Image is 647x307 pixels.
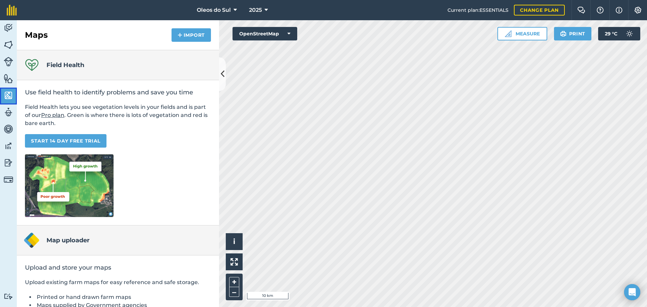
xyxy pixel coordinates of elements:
img: svg+xml;base64,PHN2ZyB4bWxucz0iaHR0cDovL3d3dy53My5vcmcvMjAwMC9zdmciIHdpZHRoPSIxOSIgaGVpZ2h0PSIyNC... [560,30,566,38]
button: Import [172,28,211,42]
h2: Upload and store your maps [25,264,211,272]
a: Pro plan [41,112,64,118]
img: svg+xml;base64,PD94bWwgdmVyc2lvbj0iMS4wIiBlbmNvZGluZz0idXRmLTgiPz4KPCEtLSBHZW5lcmF0b3I6IEFkb2JlIE... [4,107,13,117]
img: svg+xml;base64,PHN2ZyB4bWxucz0iaHR0cDovL3d3dy53My5vcmcvMjAwMC9zdmciIHdpZHRoPSI1NiIgaGVpZ2h0PSI2MC... [4,73,13,84]
span: i [233,237,235,246]
button: – [229,287,239,297]
img: svg+xml;base64,PD94bWwgdmVyc2lvbj0iMS4wIiBlbmNvZGluZz0idXRmLTgiPz4KPCEtLSBHZW5lcmF0b3I6IEFkb2JlIE... [4,175,13,184]
button: Print [554,27,592,40]
img: svg+xml;base64,PD94bWwgdmVyc2lvbj0iMS4wIiBlbmNvZGluZz0idXRmLTgiPz4KPCEtLSBHZW5lcmF0b3I6IEFkb2JlIE... [4,293,13,300]
h2: Maps [25,30,48,40]
img: Ruler icon [505,30,512,37]
h4: Field Health [47,60,84,70]
img: svg+xml;base64,PHN2ZyB4bWxucz0iaHR0cDovL3d3dy53My5vcmcvMjAwMC9zdmciIHdpZHRoPSI1NiIgaGVpZ2h0PSI2MC... [4,40,13,50]
button: i [226,233,243,250]
img: svg+xml;base64,PHN2ZyB4bWxucz0iaHR0cDovL3d3dy53My5vcmcvMjAwMC9zdmciIHdpZHRoPSI1NiIgaGVpZ2h0PSI2MC... [4,90,13,100]
div: Open Intercom Messenger [624,284,640,300]
li: Printed or hand drawn farm maps [35,293,211,301]
p: Upload existing farm maps for easy reference and safe storage. [25,278,211,286]
img: svg+xml;base64,PD94bWwgdmVyc2lvbj0iMS4wIiBlbmNvZGluZz0idXRmLTgiPz4KPCEtLSBHZW5lcmF0b3I6IEFkb2JlIE... [4,158,13,168]
button: 29 °C [598,27,640,40]
button: OpenStreetMap [233,27,297,40]
span: 2025 [249,6,262,14]
h2: Use field health to identify problems and save you time [25,88,211,96]
img: Map uploader logo [24,232,40,248]
img: svg+xml;base64,PD94bWwgdmVyc2lvbj0iMS4wIiBlbmNvZGluZz0idXRmLTgiPz4KPCEtLSBHZW5lcmF0b3I6IEFkb2JlIE... [4,124,13,134]
span: Oleos do Sul [197,6,231,14]
img: Four arrows, one pointing top left, one top right, one bottom right and the last bottom left [230,258,238,266]
img: svg+xml;base64,PD94bWwgdmVyc2lvbj0iMS4wIiBlbmNvZGluZz0idXRmLTgiPz4KPCEtLSBHZW5lcmF0b3I6IEFkb2JlIE... [4,141,13,151]
span: 29 ° C [605,27,617,40]
img: Two speech bubbles overlapping with the left bubble in the forefront [577,7,585,13]
p: Field Health lets you see vegetation levels in your fields and is part of our . Green is where th... [25,103,211,127]
img: A cog icon [634,7,642,13]
img: svg+xml;base64,PD94bWwgdmVyc2lvbj0iMS4wIiBlbmNvZGluZz0idXRmLTgiPz4KPCEtLSBHZW5lcmF0b3I6IEFkb2JlIE... [4,23,13,33]
a: START 14 DAY FREE TRIAL [25,134,106,148]
img: A question mark icon [596,7,604,13]
button: Measure [497,27,547,40]
img: svg+xml;base64,PD94bWwgdmVyc2lvbj0iMS4wIiBlbmNvZGluZz0idXRmLTgiPz4KPCEtLSBHZW5lcmF0b3I6IEFkb2JlIE... [4,57,13,66]
a: Change plan [514,5,565,16]
img: svg+xml;base64,PD94bWwgdmVyc2lvbj0iMS4wIiBlbmNvZGluZz0idXRmLTgiPz4KPCEtLSBHZW5lcmF0b3I6IEFkb2JlIE... [623,27,636,40]
h4: Map uploader [47,236,90,245]
button: + [229,277,239,287]
span: Current plan : ESSENTIALS [448,6,509,14]
img: svg+xml;base64,PHN2ZyB4bWxucz0iaHR0cDovL3d3dy53My5vcmcvMjAwMC9zdmciIHdpZHRoPSIxNyIgaGVpZ2h0PSIxNy... [616,6,622,14]
img: fieldmargin Logo [7,5,17,16]
img: svg+xml;base64,PHN2ZyB4bWxucz0iaHR0cDovL3d3dy53My5vcmcvMjAwMC9zdmciIHdpZHRoPSIxNCIgaGVpZ2h0PSIyNC... [178,31,182,39]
